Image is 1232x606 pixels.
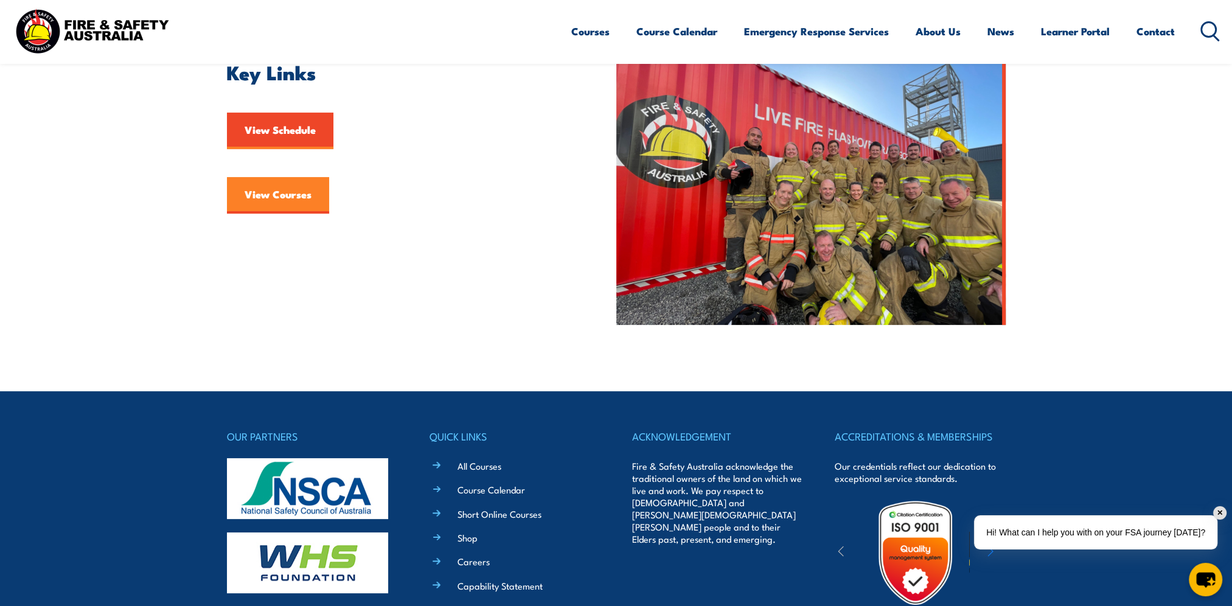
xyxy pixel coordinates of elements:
[430,428,600,445] h4: QUICK LINKS
[571,15,610,47] a: Courses
[862,500,969,606] img: Untitled design (19)
[744,15,889,47] a: Emergency Response Services
[616,33,1006,325] img: FSA People – Team photo aug 2023
[227,63,560,80] h2: Key Links
[1189,563,1222,596] button: chat-button
[227,458,388,519] img: nsca-logo-footer
[227,532,388,593] img: whs-logo-footer
[458,555,490,568] a: Careers
[835,428,1005,445] h4: ACCREDITATIONS & MEMBERSHIPS
[227,428,397,445] h4: OUR PARTNERS
[227,177,329,214] a: View Courses
[632,428,802,445] h4: ACKNOWLEDGEMENT
[458,531,478,544] a: Shop
[458,483,525,496] a: Course Calendar
[458,507,541,520] a: Short Online Courses
[636,15,717,47] a: Course Calendar
[1213,506,1227,520] div: ✕
[987,15,1014,47] a: News
[1136,15,1175,47] a: Contact
[835,460,1005,484] p: Our credentials reflect our dedication to exceptional service standards.
[916,15,961,47] a: About Us
[458,579,543,592] a: Capability Statement
[632,460,802,545] p: Fire & Safety Australia acknowledge the traditional owners of the land on which we live and work....
[227,113,333,149] a: View Schedule
[974,515,1217,549] div: Hi! What can I help you with on your FSA journey [DATE]?
[1041,15,1110,47] a: Learner Portal
[458,459,501,472] a: All Courses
